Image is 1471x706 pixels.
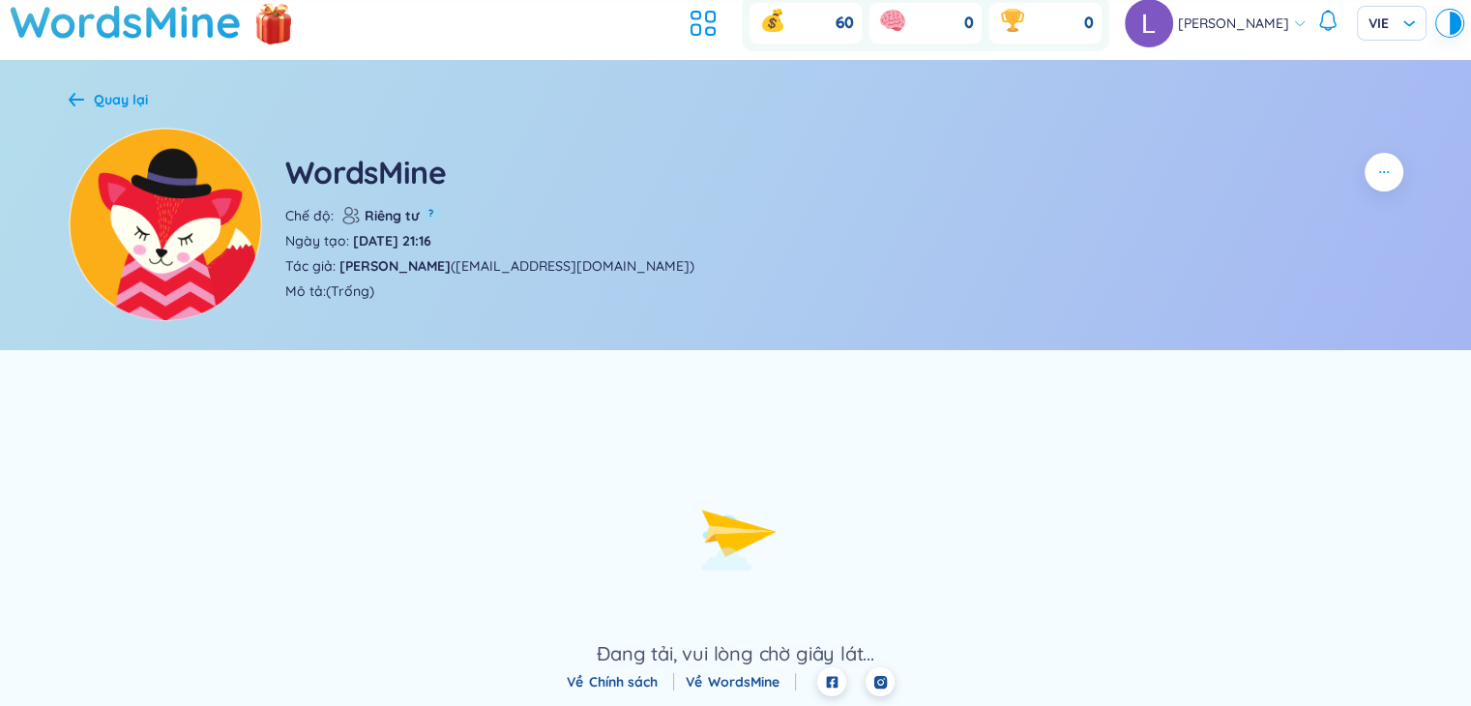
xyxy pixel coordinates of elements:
span: [PERSON_NAME] [1178,13,1289,34]
span: Chế độ : [285,205,334,226]
div: Ngày tạo : [285,230,431,251]
div: Quay lại [94,89,148,110]
span: VIE [1368,14,1415,33]
h5: WordsMine [285,151,447,193]
b: Riêng tư [361,205,419,226]
span: 0 [1084,13,1094,34]
div: Về [567,671,674,692]
a: Chính sách [589,673,674,691]
div: Đang tải, vui lòng chờ giây lát... [597,640,873,667]
div: Tác giả : ( [EMAIL_ADDRESS][DOMAIN_NAME] ) [285,255,694,277]
div: (Trống) [326,280,374,302]
b: [DATE] 21:16 [353,232,431,250]
div: Về [686,671,796,692]
a: Quay lại [69,93,148,110]
span: Mô tả : [285,280,326,302]
b: [PERSON_NAME] [339,257,451,275]
button: ? [423,205,440,222]
span: 60 [836,13,854,34]
span: 0 [964,13,974,34]
a: WordsMine [708,673,796,691]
